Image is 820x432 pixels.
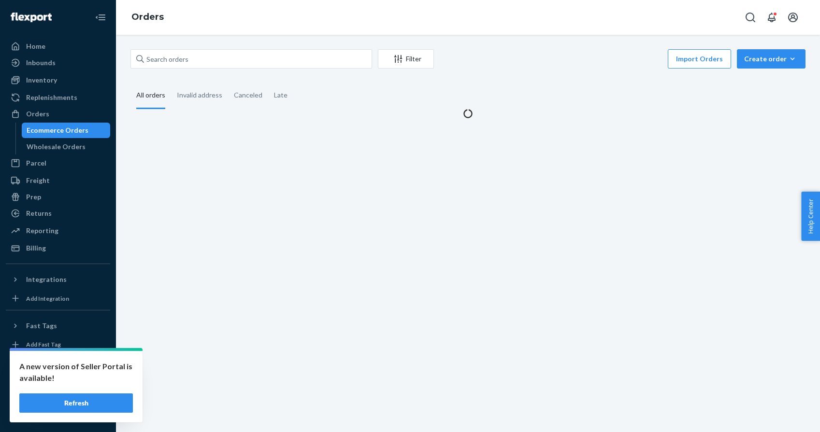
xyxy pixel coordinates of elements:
[11,13,52,22] img: Flexport logo
[27,125,88,135] div: Ecommerce Orders
[26,176,50,185] div: Freight
[6,372,110,388] a: Talk to Support
[741,8,760,27] button: Open Search Box
[91,8,110,27] button: Close Navigation
[6,240,110,256] a: Billing
[6,55,110,70] a: Inbounds
[6,405,110,420] button: Give Feedback
[26,93,77,102] div: Replenishments
[130,49,372,69] input: Search orders
[762,8,781,27] button: Open notifications
[378,54,433,64] div: Filter
[801,192,820,241] button: Help Center
[131,12,164,22] a: Orders
[6,155,110,171] a: Parcel
[22,123,111,138] a: Ecommerce Orders
[177,83,222,108] div: Invalid address
[6,72,110,88] a: Inventory
[26,192,41,202] div: Prep
[26,42,45,51] div: Home
[6,389,110,404] a: Help Center
[6,39,110,54] a: Home
[6,337,110,352] a: Add Fast Tag
[6,291,110,306] a: Add Integration
[6,189,110,205] a: Prep
[26,340,61,348] div: Add Fast Tag
[234,83,262,108] div: Canceled
[6,272,110,287] button: Integrations
[26,209,52,218] div: Returns
[26,294,69,303] div: Add Integration
[26,226,58,236] div: Reporting
[26,158,46,168] div: Parcel
[783,8,803,27] button: Open account menu
[26,109,49,119] div: Orders
[26,243,46,253] div: Billing
[136,83,165,109] div: All orders
[27,142,86,152] div: Wholesale Orders
[6,356,110,371] a: Settings
[22,139,111,154] a: Wholesale Orders
[26,321,57,331] div: Fast Tags
[378,49,434,69] button: Filter
[6,90,110,105] a: Replenishments
[737,49,806,69] button: Create order
[26,275,67,284] div: Integrations
[26,75,57,85] div: Inventory
[668,49,731,69] button: Import Orders
[124,3,172,31] ol: breadcrumbs
[6,206,110,221] a: Returns
[744,54,798,64] div: Create order
[19,361,133,384] p: A new version of Seller Portal is available!
[6,223,110,238] a: Reporting
[6,173,110,188] a: Freight
[26,58,56,68] div: Inbounds
[19,393,133,413] button: Refresh
[6,318,110,334] button: Fast Tags
[6,106,110,122] a: Orders
[274,83,288,108] div: Late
